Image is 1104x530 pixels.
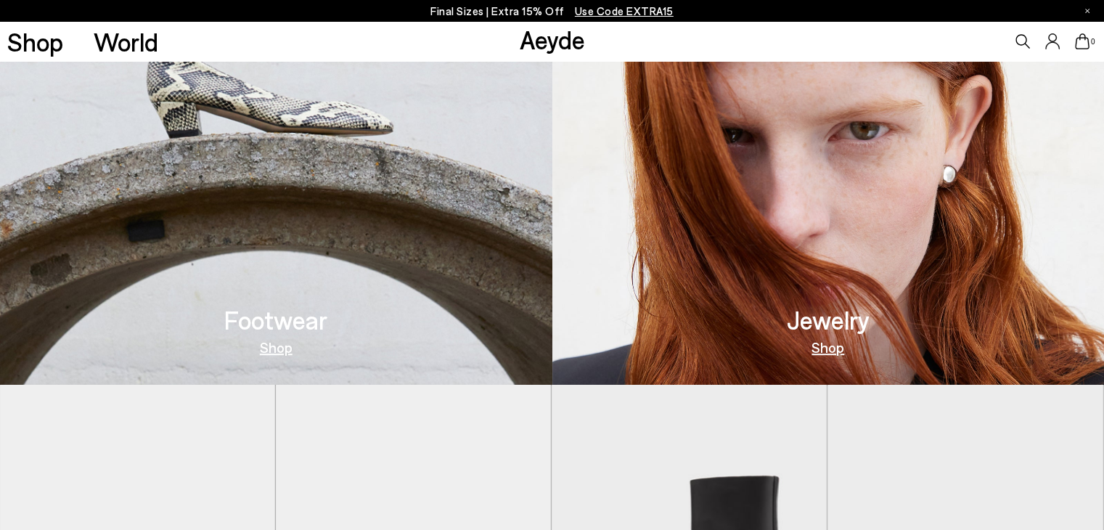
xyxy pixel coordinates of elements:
h3: Jewelry [787,307,870,333]
h3: Footwear [224,307,327,333]
span: 0 [1089,38,1097,46]
a: 0 [1075,33,1089,49]
a: Shop [7,29,63,54]
a: Shop [811,340,844,354]
a: Aeyde [520,24,585,54]
span: Navigate to /collections/ss25-final-sizes [575,4,674,17]
a: Shop [260,340,293,354]
p: Final Sizes | Extra 15% Off [430,2,674,20]
a: World [94,29,158,54]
